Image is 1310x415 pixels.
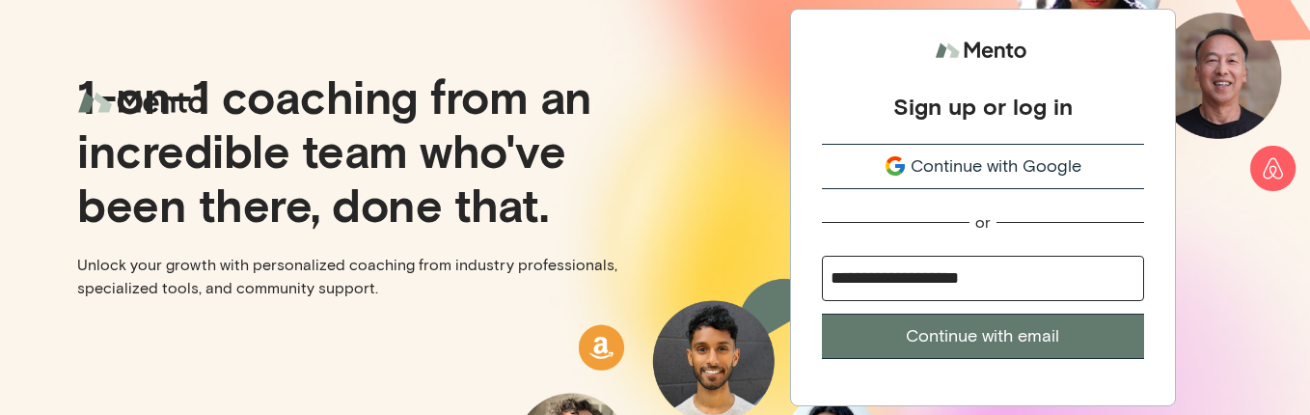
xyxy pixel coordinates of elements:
[822,314,1144,359] button: Continue with email
[77,254,640,300] p: Unlock your growth with personalized coaching from industry professionals, specialized tools, and...
[935,33,1031,69] img: logo.svg
[77,77,212,128] img: logo
[77,69,640,231] p: 1-on-1 coaching from an incredible team who've been there, done that.
[822,144,1144,189] button: Continue with Google
[893,92,1073,121] div: Sign up or log in
[911,153,1081,180] span: Continue with Google
[975,212,991,233] div: or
